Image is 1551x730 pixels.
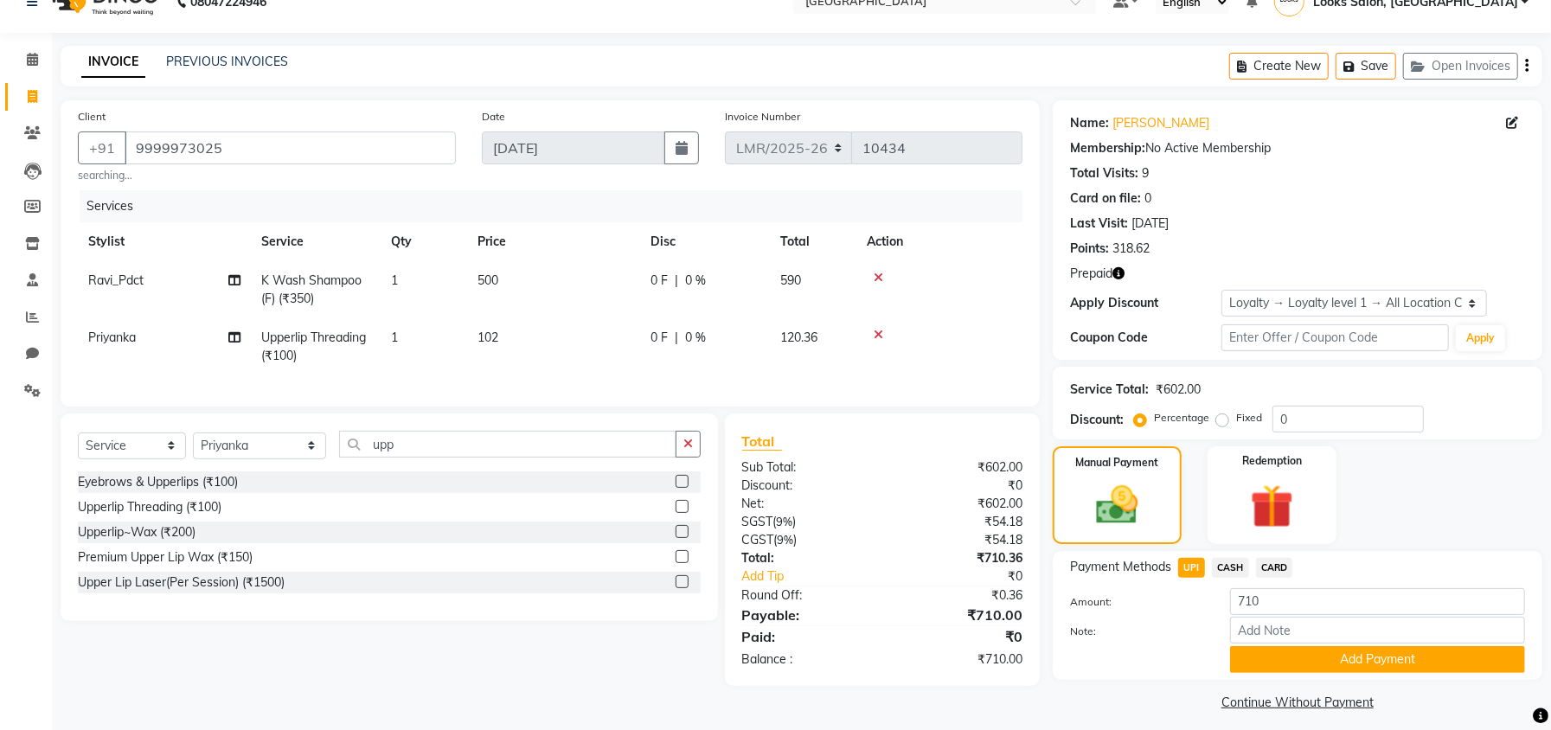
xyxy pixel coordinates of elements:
[882,650,1035,669] div: ₹710.00
[125,131,456,164] input: Search by Name/Mobile/Email/Code
[1131,215,1169,233] div: [DATE]
[1142,164,1149,182] div: 9
[1070,265,1112,283] span: Prepaid
[651,272,668,290] span: 0 F
[1057,594,1217,610] label: Amount:
[1070,240,1109,258] div: Points:
[729,531,882,549] div: ( )
[391,330,398,345] span: 1
[1070,411,1124,429] div: Discount:
[1112,240,1150,258] div: 318.62
[1070,139,1525,157] div: No Active Membership
[78,473,238,491] div: Eyebrows & Upperlips (₹100)
[675,329,678,347] span: |
[482,109,505,125] label: Date
[729,586,882,605] div: Round Off:
[729,495,882,513] div: Net:
[725,109,800,125] label: Invoice Number
[1070,114,1109,132] div: Name:
[1212,558,1249,578] span: CASH
[1403,53,1518,80] button: Open Invoices
[778,533,794,547] span: 9%
[1456,325,1505,351] button: Apply
[391,272,398,288] span: 1
[1070,558,1171,576] span: Payment Methods
[1336,53,1396,80] button: Save
[1237,479,1308,534] img: _gift.svg
[685,272,706,290] span: 0 %
[381,222,467,261] th: Qty
[770,222,856,261] th: Total
[882,513,1035,531] div: ₹54.18
[882,495,1035,513] div: ₹602.00
[78,168,456,183] small: searching...
[1230,646,1525,673] button: Add Payment
[1178,558,1205,578] span: UPI
[477,272,498,288] span: 500
[1221,324,1449,351] input: Enter Offer / Coupon Code
[729,458,882,477] div: Sub Total:
[1230,617,1525,644] input: Add Note
[675,272,678,290] span: |
[78,131,126,164] button: +91
[729,477,882,495] div: Discount:
[882,626,1035,647] div: ₹0
[166,54,288,69] a: PREVIOUS INVOICES
[882,549,1035,567] div: ₹710.36
[1070,381,1149,399] div: Service Total:
[78,548,253,567] div: Premium Upper Lip Wax (₹150)
[88,272,144,288] span: Ravi_Pdct
[78,222,251,261] th: Stylist
[1070,329,1221,347] div: Coupon Code
[729,650,882,669] div: Balance :
[1236,410,1262,426] label: Fixed
[1230,588,1525,615] input: Amount
[261,272,362,306] span: K Wash Shampoo(F) (₹350)
[742,532,774,547] span: CGST
[1057,624,1217,639] label: Note:
[729,626,882,647] div: Paid:
[477,330,498,345] span: 102
[1242,453,1302,469] label: Redemption
[1070,139,1145,157] div: Membership:
[729,567,908,586] a: Add Tip
[742,432,782,451] span: Total
[467,222,640,261] th: Price
[88,330,136,345] span: Priyanka
[1056,694,1539,712] a: Continue Without Payment
[780,330,817,345] span: 120.36
[907,567,1035,586] div: ₹0
[742,514,773,529] span: SGST
[1070,189,1141,208] div: Card on file:
[1256,558,1293,578] span: CARD
[780,272,801,288] span: 590
[80,190,1035,222] div: Services
[339,431,676,458] input: Search or Scan
[1070,294,1221,312] div: Apply Discount
[78,498,221,516] div: Upperlip Threading (₹100)
[640,222,770,261] th: Disc
[856,222,1022,261] th: Action
[729,513,882,531] div: ( )
[1154,410,1209,426] label: Percentage
[261,330,366,363] span: Upperlip Threading (₹100)
[78,109,106,125] label: Client
[882,531,1035,549] div: ₹54.18
[777,515,793,528] span: 9%
[882,458,1035,477] div: ₹602.00
[1144,189,1151,208] div: 0
[685,329,706,347] span: 0 %
[882,586,1035,605] div: ₹0.36
[1083,481,1151,529] img: _cash.svg
[1075,455,1158,471] label: Manual Payment
[651,329,668,347] span: 0 F
[882,477,1035,495] div: ₹0
[251,222,381,261] th: Service
[1112,114,1209,132] a: [PERSON_NAME]
[1156,381,1201,399] div: ₹602.00
[81,47,145,78] a: INVOICE
[1070,164,1138,182] div: Total Visits:
[729,549,882,567] div: Total:
[729,605,882,625] div: Payable:
[882,605,1035,625] div: ₹710.00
